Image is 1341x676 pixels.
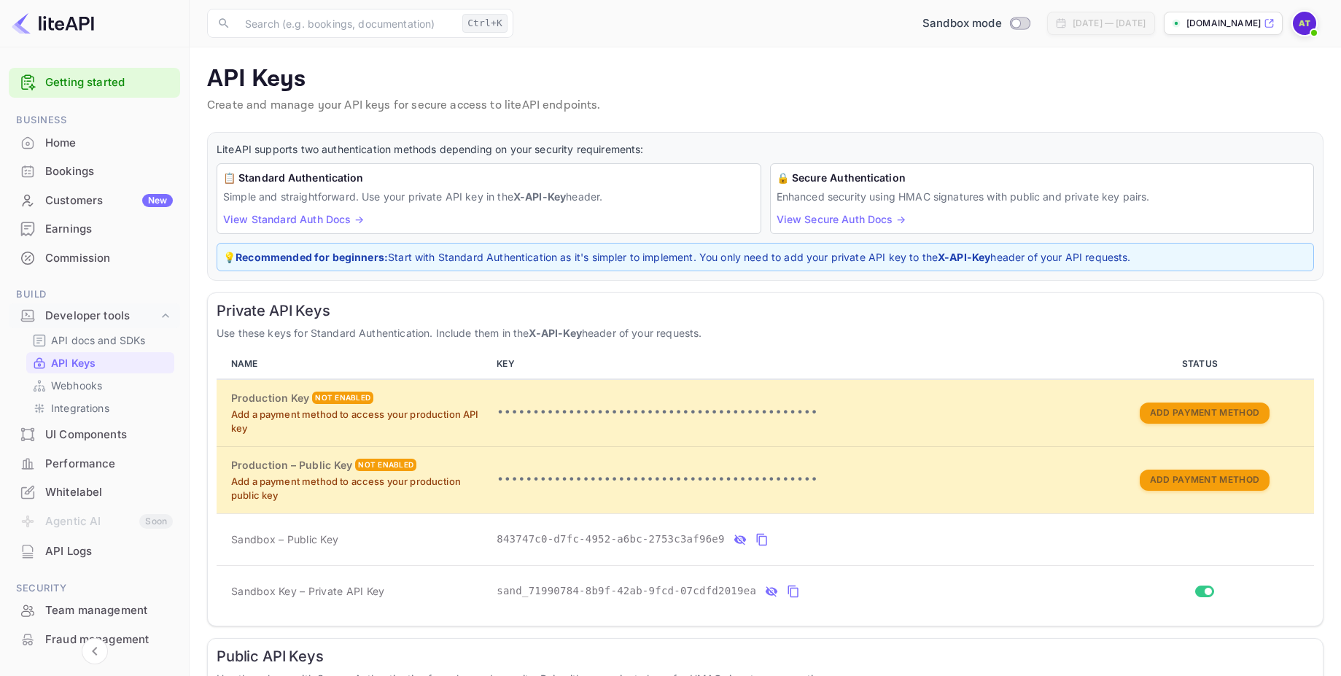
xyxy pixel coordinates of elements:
div: API Logs [45,543,173,560]
img: LiteAPI logo [12,12,94,35]
div: Home [9,129,180,158]
p: 💡 Start with Standard Authentication as it's simpler to implement. You only need to add your priv... [223,249,1307,265]
span: Build [9,287,180,303]
div: Customers [45,193,173,209]
p: [DOMAIN_NAME] [1186,17,1261,30]
p: LiteAPI supports two authentication methods depending on your security requirements: [217,141,1314,158]
img: AmiGo Team [1293,12,1316,35]
a: Performance [9,450,180,477]
p: Simple and straightforward. Use your private API key in the header. [223,189,755,204]
strong: X-API-Key [938,251,990,263]
div: Fraud management [45,632,173,648]
div: CustomersNew [9,187,180,215]
div: New [142,194,173,207]
a: Whitelabel [9,478,180,505]
a: API Logs [9,537,180,564]
a: Home [9,129,180,156]
a: Commission [9,244,180,271]
a: Integrations [32,400,168,416]
p: Webhooks [51,378,102,393]
div: Earnings [45,221,173,238]
div: Commission [45,250,173,267]
table: private api keys table [217,349,1314,617]
div: Whitelabel [45,484,173,501]
strong: X-API-Key [513,190,566,203]
div: Team management [45,602,173,619]
p: ••••••••••••••••••••••••••••••••••••••••••••• [497,471,1089,489]
div: [DATE] — [DATE] [1073,17,1146,30]
div: Webhooks [26,375,174,396]
div: Not enabled [355,459,416,471]
div: API Logs [9,537,180,566]
p: Add a payment method to access your production public key [231,475,485,503]
a: Webhooks [32,378,168,393]
div: Integrations [26,397,174,419]
p: Use these keys for Standard Authentication. Include them in the header of your requests. [217,325,1314,341]
div: Ctrl+K [462,14,508,33]
div: Performance [45,456,173,473]
a: Getting started [45,74,173,91]
strong: X-API-Key [529,327,581,339]
th: KEY [491,349,1095,379]
span: Sandbox – Public Key [231,532,338,547]
a: Add Payment Method [1140,405,1270,418]
td: Sandbox Key – Private API Key [217,565,491,617]
div: Switch to Production mode [917,15,1035,32]
span: 843747c0-d7fc-4952-a6bc-2753c3af96e9 [497,532,724,547]
div: Developer tools [45,308,158,325]
div: Bookings [45,163,173,180]
p: Add a payment method to access your production API key [231,408,485,436]
div: Team management [9,597,180,625]
a: UI Components [9,421,180,448]
span: sand_71990784-8b9f-42ab-9fcd-07cdfd2019ea [497,583,756,599]
h6: Public API Keys [217,648,1314,665]
div: Commission [9,244,180,273]
div: Developer tools [9,303,180,329]
p: Integrations [51,400,109,416]
p: API Keys [51,355,96,370]
div: Bookings [9,158,180,186]
div: API Keys [26,352,174,373]
div: Getting started [9,68,180,98]
a: Earnings [9,215,180,242]
div: Whitelabel [9,478,180,507]
h6: Private API Keys [217,302,1314,319]
div: Performance [9,450,180,478]
h6: 📋 Standard Authentication [223,170,755,186]
div: Home [45,135,173,152]
p: API docs and SDKs [51,333,146,348]
h6: Production Key [231,390,309,406]
div: UI Components [45,427,173,443]
h6: 🔒 Secure Authentication [777,170,1308,186]
a: API docs and SDKs [32,333,168,348]
a: View Standard Auth Docs → [223,213,364,225]
div: Not enabled [312,392,373,404]
p: Create and manage your API keys for secure access to liteAPI endpoints. [207,97,1323,114]
th: STATUS [1095,349,1314,379]
a: Add Payment Method [1140,473,1270,485]
div: Fraud management [9,626,180,654]
a: Team management [9,597,180,623]
div: API docs and SDKs [26,330,174,351]
h6: Production – Public Key [231,457,352,473]
strong: Recommended for beginners: [236,251,388,263]
th: NAME [217,349,491,379]
a: View Secure Auth Docs → [777,213,906,225]
button: Add Payment Method [1140,403,1270,424]
a: CustomersNew [9,187,180,214]
div: UI Components [9,421,180,449]
a: Fraud management [9,626,180,653]
div: Earnings [9,215,180,244]
p: ••••••••••••••••••••••••••••••••••••••••••••• [497,404,1089,421]
a: Bookings [9,158,180,184]
span: Business [9,112,180,128]
p: Enhanced security using HMAC signatures with public and private key pairs. [777,189,1308,204]
span: Sandbox mode [922,15,1002,32]
span: Security [9,580,180,597]
input: Search (e.g. bookings, documentation) [236,9,456,38]
a: API Keys [32,355,168,370]
button: Collapse navigation [82,638,108,664]
button: Add Payment Method [1140,470,1270,491]
p: API Keys [207,65,1323,94]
